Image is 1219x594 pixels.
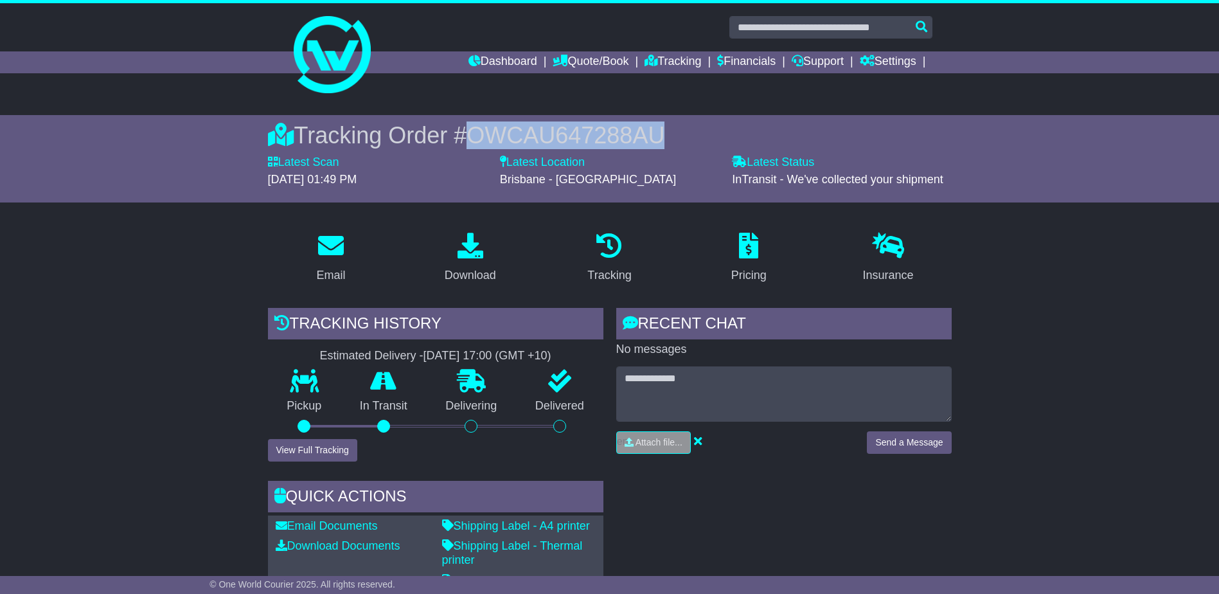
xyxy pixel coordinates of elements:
span: OWCAU647288AU [467,122,664,148]
button: Send a Message [867,431,951,454]
div: Tracking [587,267,631,284]
a: Settings [860,51,916,73]
div: RECENT CHAT [616,308,952,343]
a: Financials [717,51,776,73]
div: Quick Actions [268,481,603,516]
a: Download [436,228,504,289]
label: Latest Scan [268,156,339,170]
p: Delivering [427,399,517,413]
div: Pricing [731,267,767,284]
p: Delivered [516,399,603,413]
a: Email Documents [276,519,378,532]
button: View Full Tracking [268,439,357,462]
a: Consignment Note [442,574,547,587]
a: Tracking [645,51,701,73]
p: No messages [616,343,952,357]
a: Support [792,51,844,73]
div: Email [316,267,345,284]
a: Dashboard [468,51,537,73]
div: Tracking history [268,308,603,343]
a: Quote/Book [553,51,628,73]
span: InTransit - We've collected your shipment [732,173,943,186]
span: Brisbane - [GEOGRAPHIC_DATA] [500,173,676,186]
p: Pickup [268,399,341,413]
a: Email [308,228,353,289]
a: Shipping Label - Thermal printer [442,539,583,566]
a: Download Documents [276,539,400,552]
div: [DATE] 17:00 (GMT +10) [423,349,551,363]
a: Insurance [855,228,922,289]
span: [DATE] 01:49 PM [268,173,357,186]
a: Pricing [723,228,775,289]
div: Download [445,267,496,284]
a: Tracking [579,228,639,289]
span: © One World Courier 2025. All rights reserved. [209,579,395,589]
label: Latest Location [500,156,585,170]
label: Latest Status [732,156,814,170]
div: Estimated Delivery - [268,349,603,363]
p: In Transit [341,399,427,413]
div: Tracking Order # [268,122,952,149]
a: Shipping Label - A4 printer [442,519,590,532]
div: Insurance [863,267,914,284]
